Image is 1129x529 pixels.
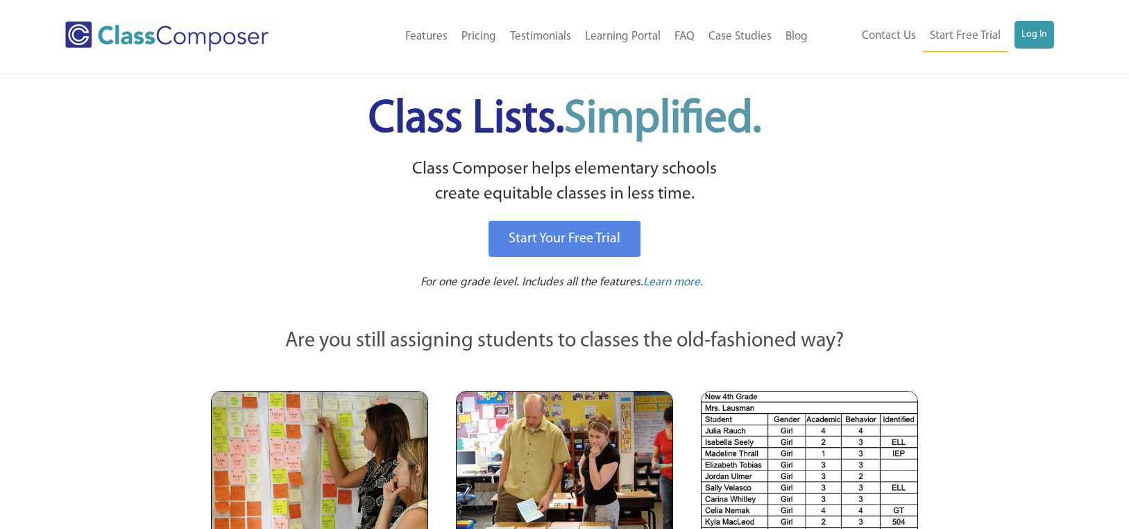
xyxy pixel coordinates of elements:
[923,21,1008,52] a: Start Free Trial
[643,274,703,292] a: Learn more.
[211,326,919,357] p: Are you still assigning students to classes the old-fashioned way?
[643,276,703,288] span: Learn more.
[564,97,761,142] span: Simplified.
[325,22,815,52] nav: Header Menu
[398,22,455,52] a: Features
[209,157,921,208] p: Class Composer helps elementary schools create equitable classes in less time.
[503,22,578,52] a: Testimonials
[455,22,503,52] a: Pricing
[855,21,923,51] a: Contact Us
[815,21,1054,52] nav: Header Menu
[368,97,761,142] span: Class Lists.
[65,22,269,51] img: Class Composer
[509,232,620,246] span: Start Your Free Trial
[489,221,640,257] a: Start Your Free Trial
[779,22,815,52] a: Blog
[702,22,779,52] a: Case Studies
[668,22,702,52] a: FAQ
[578,22,668,52] a: Learning Portal
[1015,21,1054,49] a: Log In
[421,276,643,288] span: For one grade level. Includes all the features.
